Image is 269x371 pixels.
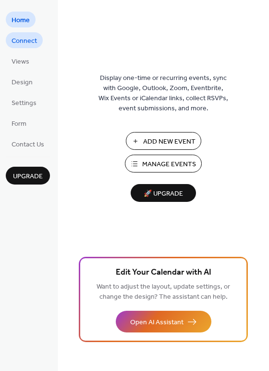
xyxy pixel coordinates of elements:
button: Manage Events [125,155,202,172]
button: 🚀 Upgrade [131,184,196,202]
a: Form [6,115,32,131]
button: Open AI Assistant [116,311,211,332]
button: Upgrade [6,167,50,185]
span: Manage Events [142,159,196,170]
a: Connect [6,32,43,48]
span: Open AI Assistant [130,318,183,328]
span: 🚀 Upgrade [136,187,190,200]
span: Want to adjust the layout, update settings, or change the design? The assistant can help. [97,280,230,304]
span: Settings [12,98,37,108]
span: Design [12,78,33,88]
a: Settings [6,94,42,110]
span: Edit Your Calendar with AI [116,266,211,279]
span: Upgrade [13,172,43,182]
a: Contact Us [6,136,50,152]
button: Add New Event [126,132,201,150]
a: Views [6,53,35,69]
span: Add New Event [143,137,196,147]
span: Form [12,119,26,129]
span: Display one-time or recurring events, sync with Google, Outlook, Zoom, Eventbrite, Wix Events or ... [98,73,228,114]
span: Views [12,57,29,67]
span: Connect [12,36,37,46]
a: Home [6,12,36,27]
a: Design [6,74,38,90]
span: Contact Us [12,140,44,150]
span: Home [12,15,30,26]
